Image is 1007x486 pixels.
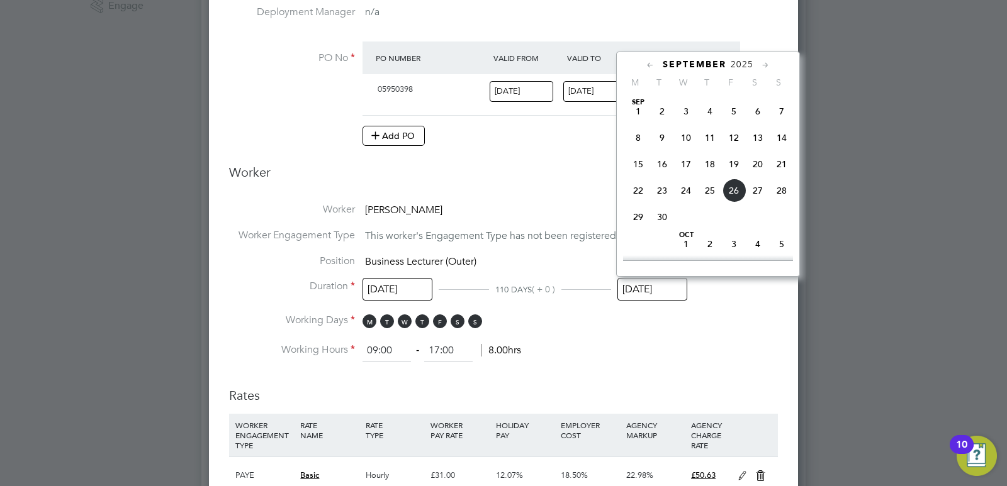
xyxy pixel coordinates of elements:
span: T [695,77,719,88]
span: 12 [722,126,746,150]
span: 3 [722,232,746,256]
span: S [468,314,482,328]
label: Deployment Manager [229,6,355,19]
div: AGENCY MARKUP [623,414,688,446]
span: 21 [770,152,794,176]
input: Select one [617,278,687,301]
span: 29 [626,205,650,229]
span: 25 [698,179,722,202]
span: 3 [674,99,698,123]
span: 28 [770,179,794,202]
span: n/a [365,6,380,18]
span: 19 [722,152,746,176]
label: PO No [229,52,355,65]
div: RATE TYPE [363,414,427,446]
span: 11 [698,126,722,150]
span: 13 [746,126,770,150]
span: M [363,314,376,328]
span: September [663,59,726,70]
span: 23 [650,179,674,202]
input: Select one [363,278,432,301]
label: Position [229,255,355,268]
span: 4 [698,99,722,123]
span: 26 [722,179,746,202]
input: Select one [490,81,553,102]
span: F [719,77,743,88]
label: Worker [229,203,355,216]
span: 12.07% [496,470,523,480]
div: EMPLOYER COST [558,414,622,446]
input: 17:00 [424,340,473,362]
button: Add PO [363,126,425,146]
span: 2025 [731,59,753,70]
button: Open Resource Center, 10 new notifications [957,436,997,476]
span: 17 [674,152,698,176]
span: W [398,314,412,328]
span: 22 [626,179,650,202]
span: 8.00hrs [481,344,521,356]
span: 6 [746,99,770,123]
span: 27 [746,179,770,202]
span: This worker's Engagement Type has not been registered by its Agency. [365,229,681,242]
span: 8 [626,126,650,150]
h3: Rates [229,375,778,404]
span: [PERSON_NAME] [365,204,442,216]
span: 05950398 [378,84,413,94]
label: Duration [229,280,355,293]
span: 2 [698,232,722,256]
label: Working Days [229,314,355,327]
span: T [380,314,394,328]
span: Business Lecturer (Outer) [365,255,476,268]
span: 30 [650,205,674,229]
span: Basic [300,470,319,480]
span: 1 [674,232,698,256]
span: S [743,77,767,88]
div: WORKER ENGAGEMENT TYPE [232,414,297,456]
span: 18 [698,152,722,176]
input: Select one [563,81,627,102]
span: £50.63 [691,470,716,480]
div: AGENCY CHARGE RATE [688,414,731,456]
input: 08:00 [363,340,411,362]
span: S [451,314,464,328]
div: RATE NAME [297,414,362,446]
span: 20 [746,152,770,176]
span: ‐ [413,344,422,356]
span: 2 [650,99,674,123]
span: M [623,77,647,88]
span: 7 [770,99,794,123]
span: ( + 0 ) [532,284,555,295]
span: S [767,77,790,88]
span: Sep [626,99,650,106]
label: Worker Engagement Type [229,229,355,242]
div: Valid To [564,47,638,69]
span: F [433,314,447,328]
span: 14 [770,126,794,150]
div: WORKER PAY RATE [427,414,492,446]
span: Oct [674,232,698,238]
span: 110 DAYS [495,284,532,295]
span: 5 [722,99,746,123]
div: 10 [956,445,967,461]
label: Working Hours [229,343,355,356]
span: 18.50% [561,470,588,480]
div: Valid From [490,47,564,69]
span: 22.98% [626,470,653,480]
span: 15 [626,152,650,176]
div: HOLIDAY PAY [493,414,558,446]
span: 5 [770,232,794,256]
span: 1 [626,99,650,123]
h3: Worker [229,164,778,191]
span: 16 [650,152,674,176]
div: Expiry [637,47,711,69]
span: 9 [650,126,674,150]
div: PO Number [373,47,490,69]
span: T [647,77,671,88]
span: W [671,77,695,88]
span: 4 [746,232,770,256]
span: T [415,314,429,328]
span: 10 [674,126,698,150]
span: 24 [674,179,698,202]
